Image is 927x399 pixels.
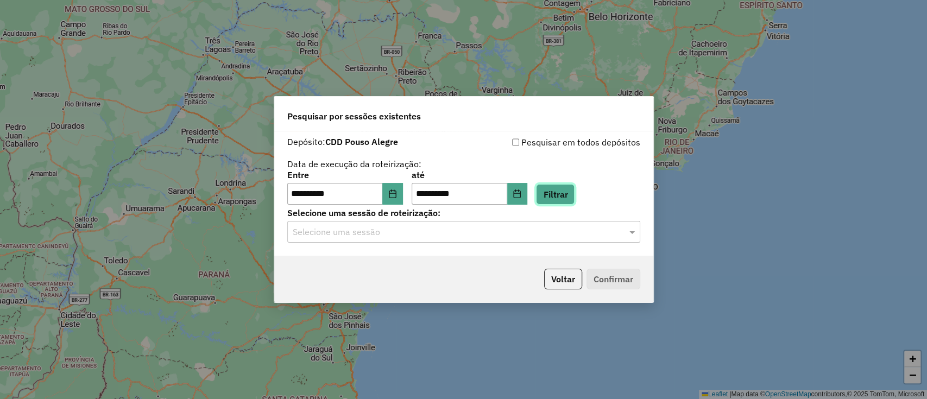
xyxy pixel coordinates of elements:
button: Choose Date [507,183,528,205]
label: Depósito: [287,135,398,148]
label: Data de execução da roteirização: [287,157,421,170]
button: Voltar [544,269,582,289]
button: Filtrar [536,184,575,205]
button: Choose Date [382,183,403,205]
span: Pesquisar por sessões existentes [287,110,421,123]
label: Entre [287,168,403,181]
div: Pesquisar em todos depósitos [464,136,640,149]
label: Selecione uma sessão de roteirização: [287,206,640,219]
label: até [412,168,527,181]
strong: CDD Pouso Alegre [325,136,398,147]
